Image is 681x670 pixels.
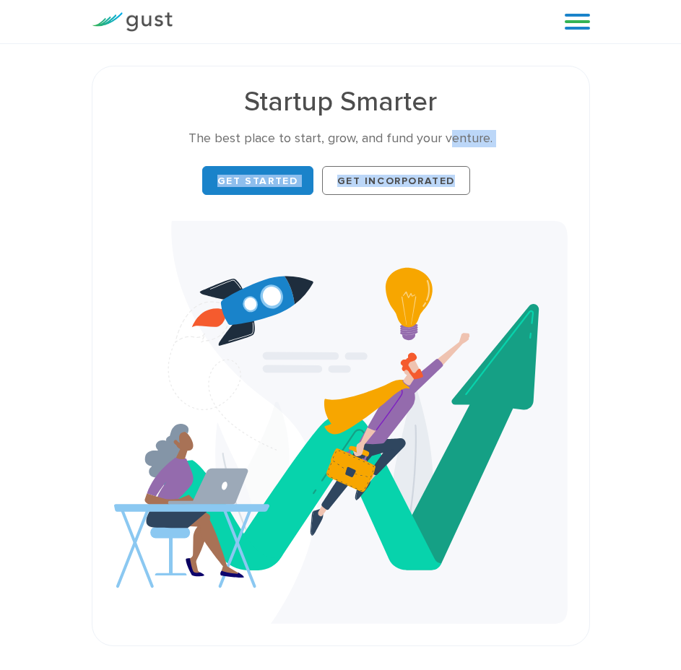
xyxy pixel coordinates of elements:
[92,12,173,32] img: Gust Logo
[322,166,471,195] a: Get Incorporated
[114,130,568,147] div: The best place to start, grow, and fund your venture.
[202,166,313,195] a: Get Started
[114,88,568,116] h1: Startup Smarter
[114,221,568,624] img: Startup Smarter Hero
